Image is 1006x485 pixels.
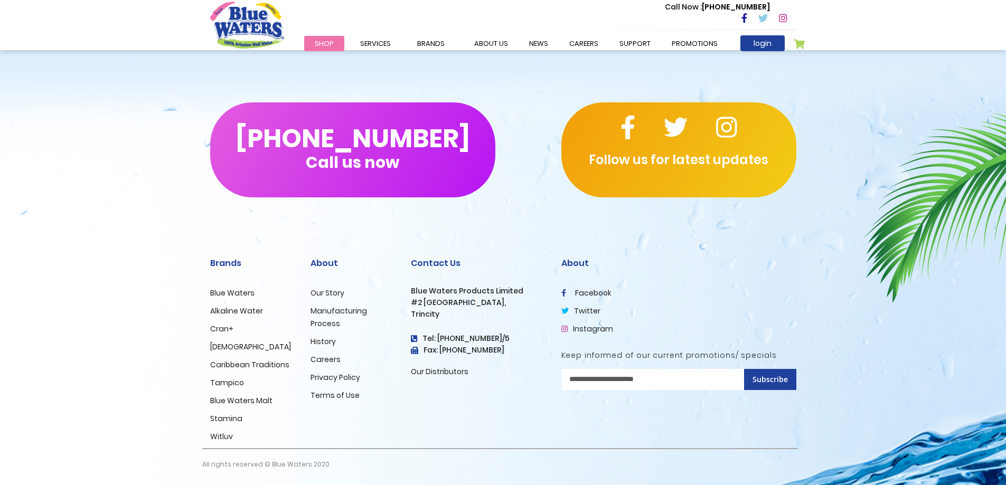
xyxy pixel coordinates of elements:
a: Blue Waters Malt [210,395,272,406]
a: Instagram [561,324,613,334]
a: Alkaline Water [210,306,263,316]
a: Blue Waters [210,288,255,298]
a: Our Distributors [411,366,468,377]
a: Privacy Policy [311,372,360,383]
a: about us [464,36,519,51]
a: login [740,35,785,51]
a: facebook [561,288,612,298]
a: Caribbean Traditions [210,359,289,370]
span: Call us now [306,159,399,165]
p: Follow us for latest updates [561,150,796,169]
a: careers [559,36,609,51]
a: News [519,36,559,51]
a: Terms of Use [311,390,360,401]
a: Tampico [210,377,244,388]
h4: Tel: [PHONE_NUMBER]/5 [411,334,546,343]
span: Brands [417,39,445,49]
h5: Keep informed of our current promotions/ specials [561,351,796,360]
a: Cran+ [210,324,233,334]
a: Stamina [210,413,242,424]
button: [PHONE_NUMBER]Call us now [210,102,495,197]
a: Witluv [210,431,233,442]
a: [DEMOGRAPHIC_DATA] [210,341,291,352]
a: store logo [210,2,284,48]
h3: Fax: [PHONE_NUMBER] [411,346,546,355]
span: Subscribe [753,374,788,384]
h2: Brands [210,258,295,268]
a: Manufacturing Process [311,306,367,329]
p: [PHONE_NUMBER] [665,2,770,13]
span: Services [360,39,391,49]
h3: Trincity [411,310,546,319]
h3: #2 [GEOGRAPHIC_DATA], [411,298,546,307]
a: History [311,336,336,347]
h2: About [311,258,395,268]
span: Call Now : [665,2,702,12]
h2: Contact Us [411,258,546,268]
span: Shop [315,39,334,49]
h2: About [561,258,796,268]
a: twitter [561,306,600,316]
p: All rights reserved © Blue Waters 2020 [202,449,330,480]
h3: Blue Waters Products Limited [411,287,546,296]
a: Careers [311,354,341,365]
button: Subscribe [744,369,796,390]
a: Promotions [661,36,728,51]
a: support [609,36,661,51]
a: Our Story [311,288,344,298]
